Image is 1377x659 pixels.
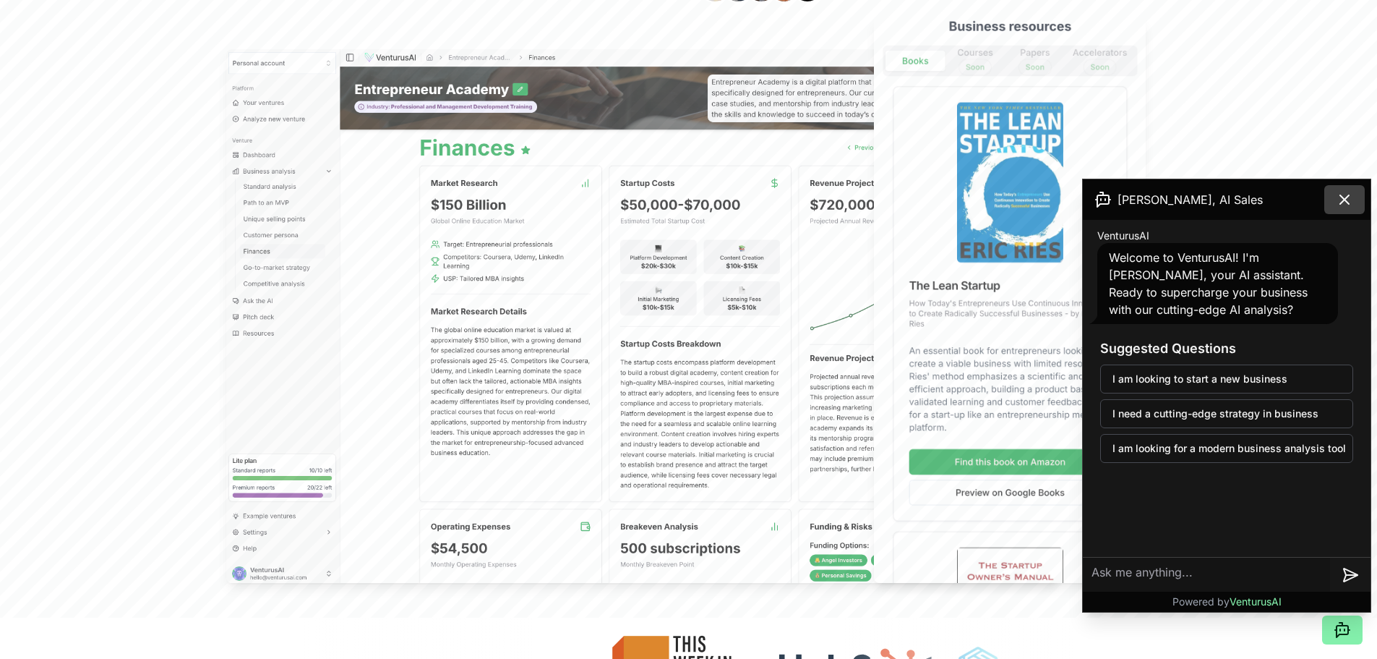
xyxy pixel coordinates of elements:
button: I need a cutting-edge strategy in business [1100,399,1353,428]
span: VenturusAI [1230,595,1282,608]
button: I am looking to start a new business [1100,365,1353,394]
span: [PERSON_NAME], AI Sales [1118,191,1263,208]
button: I am looking for a modern business analysis tool [1100,434,1353,463]
span: Welcome to VenturusAI! I'm [PERSON_NAME], your AI assistant. Ready to supercharge your business w... [1109,250,1308,317]
p: Powered by [1172,595,1282,609]
span: VenturusAI [1097,229,1149,243]
h3: Suggested Questions [1100,339,1353,359]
